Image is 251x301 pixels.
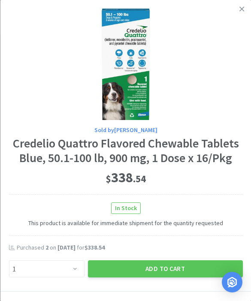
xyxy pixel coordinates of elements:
div: Purchased on for [16,244,242,252]
div: Credelio Quattro Flavored Chewable Tablets Blue, 50.1-100 lb, 900 mg, 1 Dose x 16/Pkg [9,136,242,165]
span: In Stock [111,203,140,214]
div: Open Intercom Messenger [222,272,242,292]
span: $338.54 [84,244,104,251]
span: $ [106,173,111,185]
span: 338 [106,169,145,186]
span: [DATE] [57,244,75,251]
div: Sold by [PERSON_NAME] [9,125,242,135]
span: This product is available for immediate shipment for the quantity requested [9,214,242,228]
span: 2 [45,244,48,251]
img: c9d4444713be425782ca9ac2eae70a09_777234.jpeg [70,9,181,120]
button: Add to Cart [88,260,242,277]
span: . 54 [133,173,145,185]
